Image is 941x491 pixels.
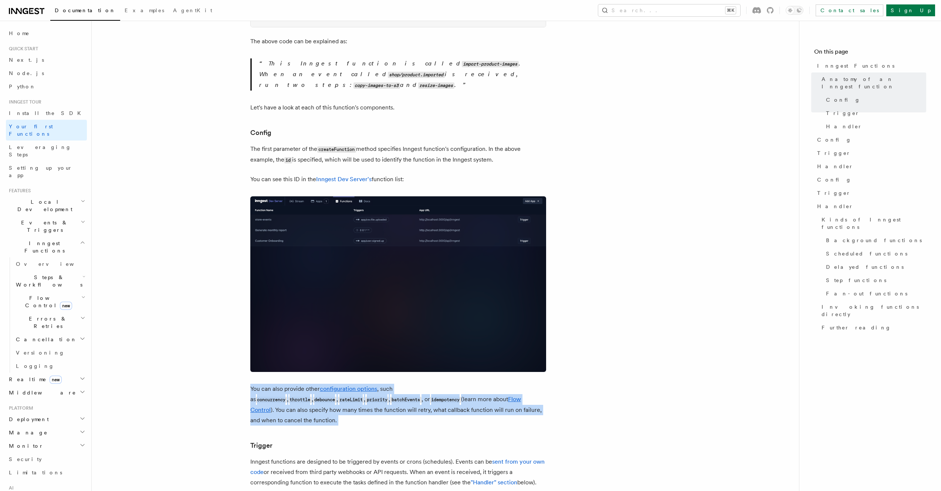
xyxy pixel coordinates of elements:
[9,70,44,76] span: Node.js
[6,257,87,373] div: Inngest Functions
[430,397,461,403] code: idempotency
[822,75,926,90] span: Anatomy of an Inngest function
[16,350,65,356] span: Versioning
[250,396,521,413] a: Flow Control
[388,72,445,78] code: shop/product.imported
[598,4,740,16] button: Search...⌘K
[250,440,273,451] a: Trigger
[9,57,44,63] span: Next.js
[6,389,76,396] span: Middleware
[250,457,546,488] p: Inngest functions are designed to be triggered by events or crons (schedules). Events can be or r...
[725,7,736,14] kbd: ⌘K
[6,442,44,450] span: Monitor
[6,240,80,254] span: Inngest Functions
[6,429,48,436] span: Manage
[819,321,926,334] a: Further reading
[13,271,87,291] button: Steps & Workflows
[6,373,87,386] button: Realtimenew
[6,161,87,182] a: Setting up your app
[250,36,546,47] p: The above code can be explained as:
[288,397,312,403] code: throttle
[886,4,935,16] a: Sign Up
[250,102,546,113] p: Let's have a look at each of this function's components.
[819,213,926,234] a: Kinds of Inngest functions
[6,426,87,439] button: Manage
[50,376,62,384] span: new
[250,128,271,138] a: Config
[6,405,33,411] span: Platform
[16,261,92,267] span: Overview
[814,186,926,200] a: Trigger
[826,96,860,104] span: Config
[60,302,72,310] span: new
[365,397,389,403] code: priority
[6,219,81,234] span: Events & Triggers
[826,237,922,244] span: Background functions
[6,453,87,466] a: Security
[826,290,907,297] span: Fan-out functions
[6,439,87,453] button: Monitor
[823,260,926,274] a: Delayed functions
[6,106,87,120] a: Install the SDK
[814,200,926,213] a: Handler
[819,300,926,321] a: Invoking functions directly
[817,163,853,170] span: Handler
[9,144,71,158] span: Leveraging Steps
[826,277,886,284] span: Step functions
[9,110,85,116] span: Install the SDK
[817,62,894,70] span: Inngest Functions
[13,333,87,346] button: Cancellation
[9,165,72,178] span: Setting up your app
[418,82,454,89] code: resize-images
[120,2,169,20] a: Examples
[786,6,803,15] button: Toggle dark mode
[9,84,36,89] span: Python
[822,216,926,231] span: Kinds of Inngest functions
[6,99,41,105] span: Inngest tour
[814,47,926,59] h4: On this page
[6,67,87,80] a: Node.js
[316,176,372,183] a: Inngest Dev Server's
[817,203,853,210] span: Handler
[6,46,38,52] span: Quick start
[6,198,81,213] span: Local Development
[462,61,519,67] code: import-product-images
[50,2,120,21] a: Documentation
[823,287,926,300] a: Fan-out functions
[13,315,80,330] span: Errors & Retries
[823,93,926,106] a: Config
[6,485,14,491] span: AI
[250,144,546,165] p: The first parameter of the method specifies Inngest function's configuration. In the above exampl...
[9,470,62,475] span: Limitations
[313,397,336,403] code: debounce
[55,7,116,13] span: Documentation
[6,80,87,93] a: Python
[819,72,926,93] a: Anatomy of an Inngest function
[13,312,87,333] button: Errors & Retries
[284,157,292,163] code: id
[826,263,904,271] span: Delayed functions
[6,27,87,40] a: Home
[6,376,62,383] span: Realtime
[13,294,81,309] span: Flow Control
[6,188,31,194] span: Features
[338,397,364,403] code: rateLimit
[826,250,907,257] span: Scheduled functions
[9,456,42,462] span: Security
[816,4,883,16] a: Contact sales
[13,359,87,373] a: Logging
[13,291,87,312] button: Flow Controlnew
[817,149,851,157] span: Trigger
[817,136,852,143] span: Config
[250,384,546,426] p: You can also provide other , such as , , , , , , or (learn more about ). You can also specify how...
[6,237,87,257] button: Inngest Functions
[16,363,54,369] span: Logging
[823,106,926,120] a: Trigger
[6,216,87,237] button: Events & Triggers
[826,123,862,130] span: Handler
[823,234,926,247] a: Background functions
[6,466,87,479] a: Limitations
[6,386,87,399] button: Middleware
[823,274,926,287] a: Step functions
[826,109,860,117] span: Trigger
